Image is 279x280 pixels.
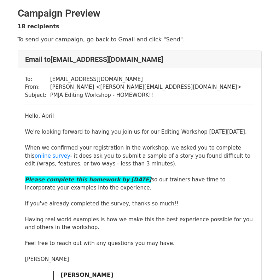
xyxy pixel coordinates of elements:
[25,239,254,247] div: Feel free to reach out with any questions you may have.
[25,128,254,136] div: We're looking forward to having you join us for our Editing Workshop [DATE][DATE].
[25,176,152,183] i: Please complete this homework by [DATE]
[25,91,50,99] td: Subject:
[50,83,242,91] td: [PERSON_NAME] < [PERSON_NAME][EMAIL_ADDRESS][DOMAIN_NAME] >
[50,75,242,83] td: [EMAIL_ADDRESS][DOMAIN_NAME]
[18,23,59,30] strong: 18 recipients
[61,272,114,278] b: [PERSON_NAME]
[25,83,50,91] td: From:
[25,176,254,192] div: so our trainers have time to incorporate your examples into the experience.
[25,112,254,120] div: Hello, April
[25,200,254,208] div: If you've already completed the survey, thanks so much!!
[18,36,262,43] p: To send your campaign, go back to Gmail and click "Send".
[50,91,242,99] td: PMJA Editing Workshop - HOMEWORK!!
[35,153,70,159] a: online survey
[25,255,254,263] div: [PERSON_NAME]
[25,75,50,83] td: To:
[25,55,254,64] h4: Email to [EMAIL_ADDRESS][DOMAIN_NAME]
[18,7,262,19] h2: Campaign Preview
[25,144,254,168] div: When we confirmed your registration in the workshop, we asked you to complete this - it does ask ...
[25,216,254,232] div: Having real world examples is how we make this the best experience possible for you and others in...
